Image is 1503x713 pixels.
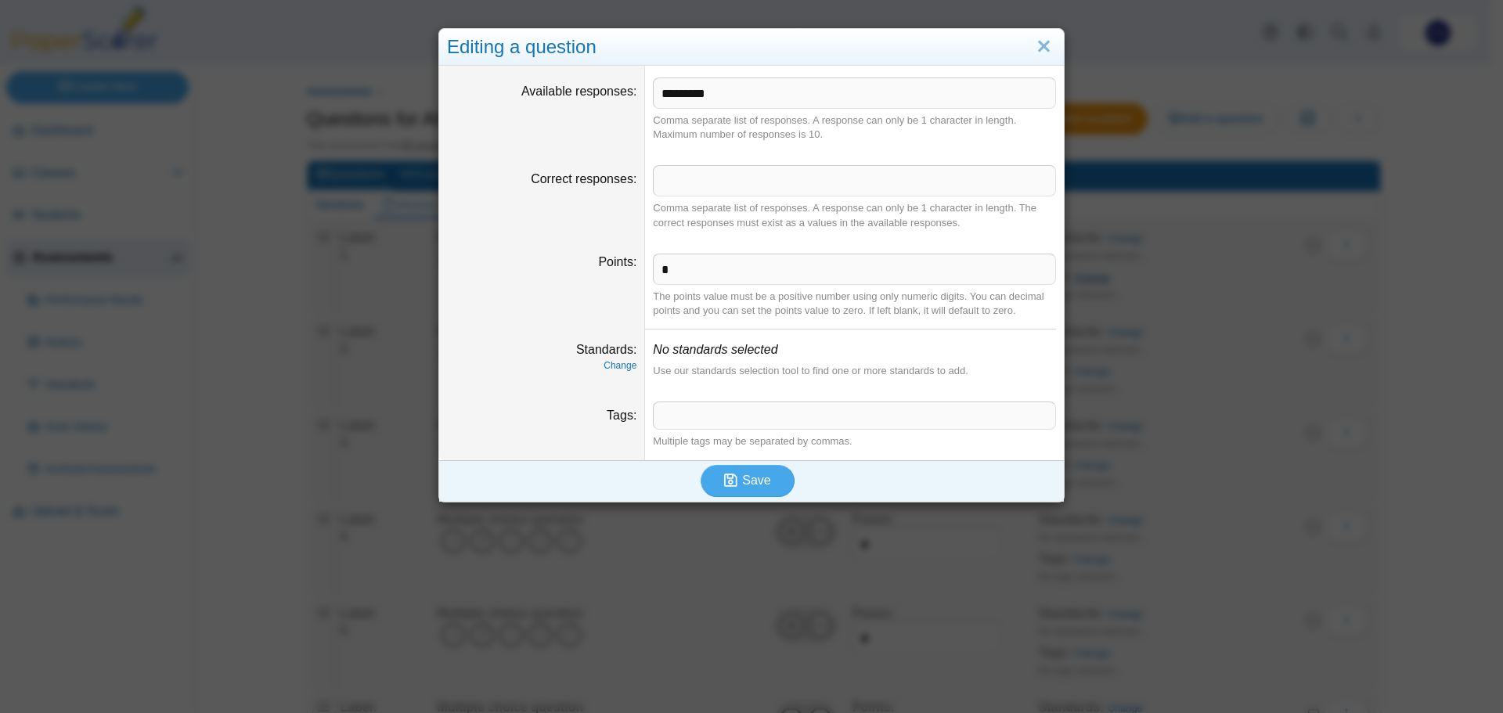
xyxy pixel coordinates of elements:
div: Multiple tags may be separated by commas. [653,434,1056,448]
div: The points value must be a positive number using only numeric digits. You can decimal points and ... [653,290,1056,318]
tags: ​ [653,402,1056,430]
label: Correct responses [531,172,636,185]
a: Change [604,360,636,371]
a: Close [1032,34,1056,60]
label: Points [598,255,636,268]
button: Save [701,465,795,496]
div: Comma separate list of responses. A response can only be 1 character in length. The correct respo... [653,201,1056,229]
label: Standards [576,343,636,356]
div: Use our standards selection tool to find one or more standards to add. [653,364,1056,378]
span: Save [742,474,770,487]
label: Tags [607,409,636,422]
label: Available responses [521,85,636,98]
i: No standards selected [653,343,777,356]
div: Comma separate list of responses. A response can only be 1 character in length. Maximum number of... [653,113,1056,142]
div: Editing a question [439,29,1064,66]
